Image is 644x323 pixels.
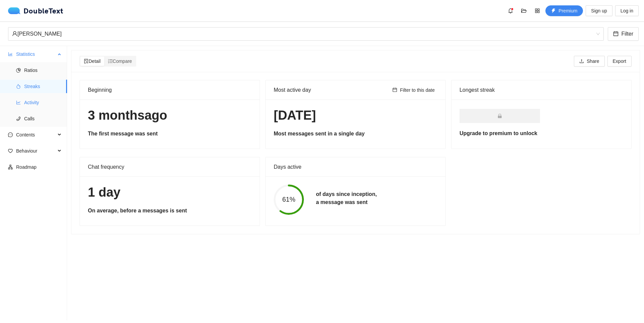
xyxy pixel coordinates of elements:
button: Sign up [586,5,612,16]
span: Share [587,57,599,65]
h1: [DATE] [274,108,437,123]
span: Stjepan [12,28,600,40]
h5: The first message was sent [88,130,252,138]
button: Export [607,56,632,67]
button: uploadShare [574,56,604,67]
span: bar-chart [8,52,13,56]
span: Compare [108,58,132,64]
h1: 3 months ago [88,108,252,123]
span: Filter [621,30,633,38]
span: pie-chart [16,68,21,73]
span: Filter to this date [400,86,435,94]
button: appstore [532,5,543,16]
button: folder-open [519,5,529,16]
h1: 1 day [88,185,252,200]
span: Sign up [591,7,607,14]
div: Longest streak [460,86,623,94]
div: [PERSON_NAME] [12,28,594,40]
span: Statistics [16,47,56,61]
span: calendar [392,87,397,93]
h5: of days since inception, a message was sent [316,190,377,206]
span: Behaviour [16,144,56,158]
div: Days active [274,157,437,176]
img: logo [8,7,23,14]
div: DoubleText [8,7,63,14]
h5: On average, before a messages is sent [88,207,252,215]
h5: Upgrade to premium to unlock [460,129,623,137]
button: calendarFilter to this date [390,86,437,94]
span: Activity [24,96,62,109]
span: Roadmap [16,160,62,174]
button: calendarFilter [608,27,639,41]
h5: Most messages sent in a single day [274,130,437,138]
button: Log in [615,5,639,16]
span: line-chart [16,100,21,105]
span: appstore [532,8,542,13]
span: Ratios [24,64,62,77]
a: logoDoubleText [8,7,63,14]
span: Export [613,57,626,65]
span: Streaks [24,80,62,93]
span: heart [8,149,13,153]
span: Contents [16,128,56,142]
span: upload [579,59,584,64]
span: folder-open [519,8,529,13]
span: Detail [84,58,101,64]
button: bell [505,5,516,16]
button: thunderboltPremium [545,5,583,16]
span: Log in [621,7,633,14]
span: message [8,132,13,137]
span: phone [16,116,21,121]
span: bell [505,8,516,13]
span: 61% [274,196,304,203]
span: fire [16,84,21,89]
span: calendar [613,31,619,37]
span: user [12,31,17,36]
span: Calls [24,112,62,125]
div: Chat frequency [88,157,252,176]
span: apartment [8,165,13,169]
span: ordered-list [108,59,113,64]
div: Most active day [274,80,390,99]
span: lock [497,114,502,118]
span: file-search [84,59,89,64]
span: Premium [558,7,577,14]
div: Beginning [88,80,252,99]
span: thunderbolt [551,8,556,14]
